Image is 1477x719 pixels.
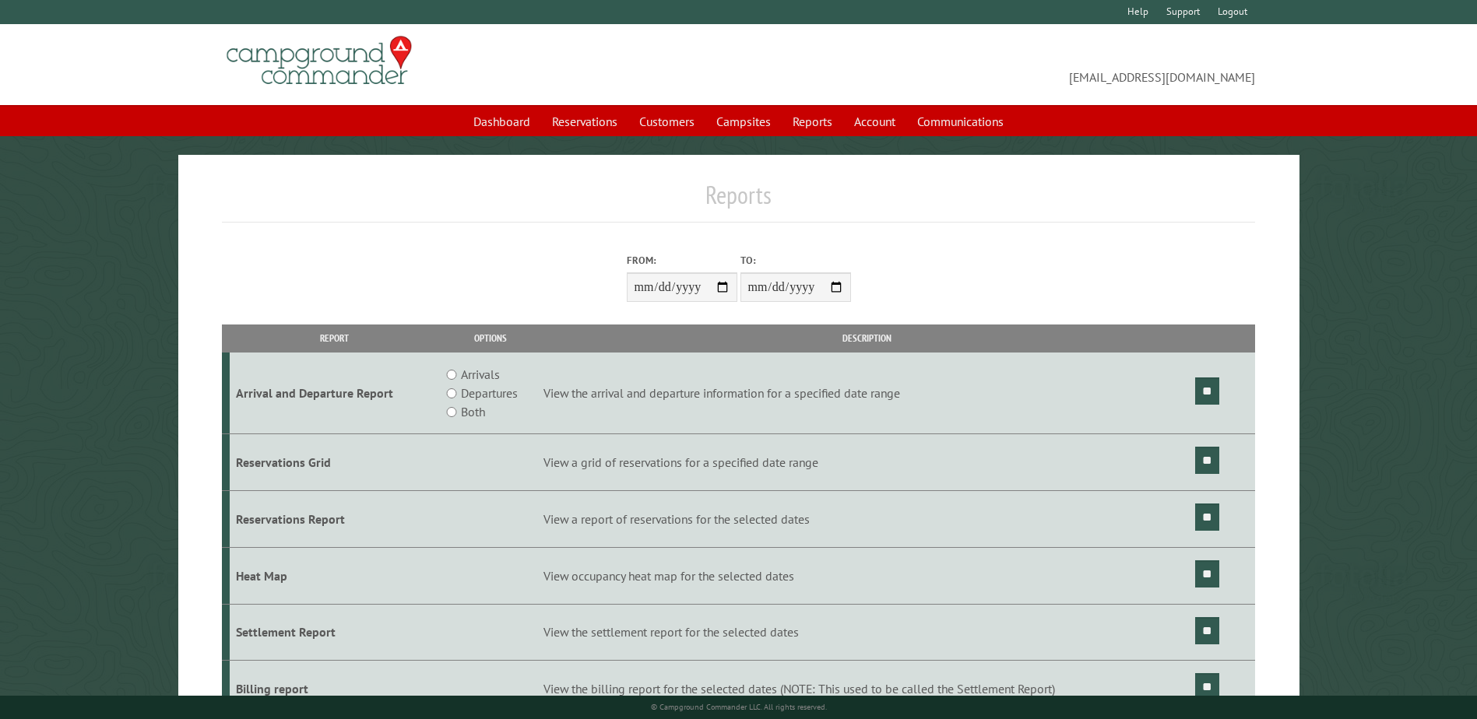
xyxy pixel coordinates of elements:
[739,43,1255,86] span: [EMAIL_ADDRESS][DOMAIN_NAME]
[541,324,1193,352] th: Description
[222,30,417,91] img: Campground Commander
[230,661,439,717] td: Billing report
[541,604,1193,661] td: View the settlement report for the selected dates
[439,324,540,352] th: Options
[464,107,540,136] a: Dashboard
[461,384,518,402] label: Departures
[230,547,439,604] td: Heat Map
[740,253,851,268] label: To:
[230,490,439,547] td: Reservations Report
[541,434,1193,491] td: View a grid of reservations for a specified date range
[230,352,439,434] td: Arrival and Departure Report
[707,107,780,136] a: Campsites
[461,402,485,421] label: Both
[908,107,1013,136] a: Communications
[783,107,842,136] a: Reports
[627,253,737,268] label: From:
[630,107,704,136] a: Customers
[543,107,627,136] a: Reservations
[541,352,1193,434] td: View the arrival and departure information for a specified date range
[541,661,1193,717] td: View the billing report for the selected dates (NOTE: This used to be called the Settlement Report)
[230,434,439,491] td: Reservations Grid
[230,324,439,352] th: Report
[541,547,1193,604] td: View occupancy heat map for the selected dates
[845,107,905,136] a: Account
[222,180,1254,223] h1: Reports
[461,365,500,384] label: Arrivals
[651,702,827,712] small: © Campground Commander LLC. All rights reserved.
[230,604,439,661] td: Settlement Report
[541,490,1193,547] td: View a report of reservations for the selected dates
